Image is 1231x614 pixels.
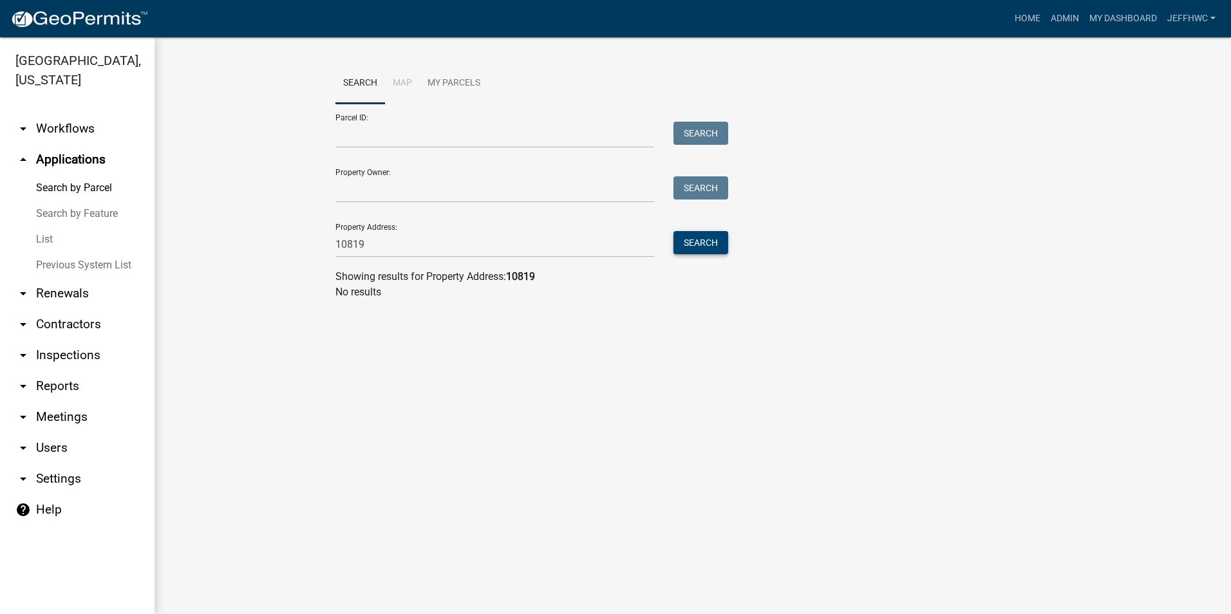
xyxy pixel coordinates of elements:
[15,121,31,136] i: arrow_drop_down
[1084,6,1162,31] a: My Dashboard
[673,176,728,200] button: Search
[673,122,728,145] button: Search
[15,471,31,487] i: arrow_drop_down
[335,269,1050,284] div: Showing results for Property Address:
[15,348,31,363] i: arrow_drop_down
[420,63,488,104] a: My Parcels
[335,284,1050,300] p: No results
[1162,6,1221,31] a: JeffHWC
[15,152,31,167] i: arrow_drop_up
[15,502,31,517] i: help
[15,286,31,301] i: arrow_drop_down
[15,317,31,332] i: arrow_drop_down
[335,63,385,104] a: Search
[15,409,31,425] i: arrow_drop_down
[506,270,535,283] strong: 10819
[15,378,31,394] i: arrow_drop_down
[15,440,31,456] i: arrow_drop_down
[1046,6,1084,31] a: Admin
[1010,6,1046,31] a: Home
[673,231,728,254] button: Search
